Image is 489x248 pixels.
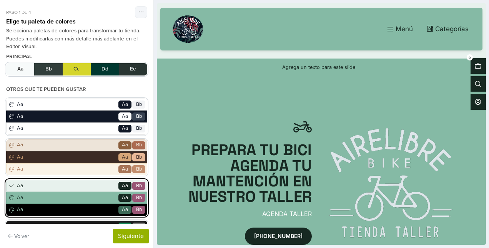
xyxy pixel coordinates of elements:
[15,194,117,202] span: Aa
[136,154,142,161] span: Bb
[136,101,142,109] span: Bb
[314,73,329,89] button: Abrir barra de búsqueda
[314,91,329,107] button: Acceso
[15,166,117,173] span: Aa
[6,18,76,25] h3: Elige tu paleta de colores
[6,27,147,50] div: Selecciona paletas de colores para transformar tu tienda. Puedes modificarlas con más detalle más...
[15,182,117,190] span: Aa
[228,20,258,32] button: Menú
[122,154,128,161] span: Aa
[6,139,147,176] button: AaAaBbAaAaBbAaAaBb
[136,223,142,231] span: Bb
[278,23,312,29] span: Categorías
[15,141,117,149] span: Aa
[6,54,32,60] h4: Principal
[15,223,117,231] span: Aa
[262,21,319,32] button: Categorías
[314,55,329,71] button: Abrir carro
[136,141,142,149] span: Bb
[239,23,256,29] div: Menú
[113,229,149,243] button: Siguiente
[15,125,117,132] span: Aa
[136,182,142,190] span: Bb
[136,113,142,121] span: Bb
[122,223,128,231] span: Aa
[122,166,128,173] span: Aa
[6,86,86,92] h4: Otros que te pueden gustar
[6,180,147,216] button: AaAaBbAaAaBbAaAaBb
[136,125,142,132] span: Bb
[122,194,128,202] span: Aa
[136,166,142,173] span: Bb
[125,61,198,67] div: Agrega un texto para este slide
[122,101,128,109] span: Aa
[15,113,117,121] span: Aa
[5,230,33,242] button: Volver
[6,99,147,135] button: AaAaBbAaAaBbAaAaBb
[6,9,31,16] span: Paso 1 de 4
[136,194,142,202] span: Bb
[122,206,128,214] span: Aa
[6,63,147,75] button: AaBbCcDdEe
[15,154,117,161] span: Aa
[310,51,316,57] div: 0
[5,55,319,73] div: 1 / 1
[15,101,117,109] span: Aa
[122,125,128,132] span: Aa
[15,206,117,214] span: Aa
[136,206,142,214] span: Bb
[8,9,55,43] img: AIRELIBRE
[122,182,128,190] span: Aa
[122,141,128,149] span: Aa
[122,113,128,121] span: Aa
